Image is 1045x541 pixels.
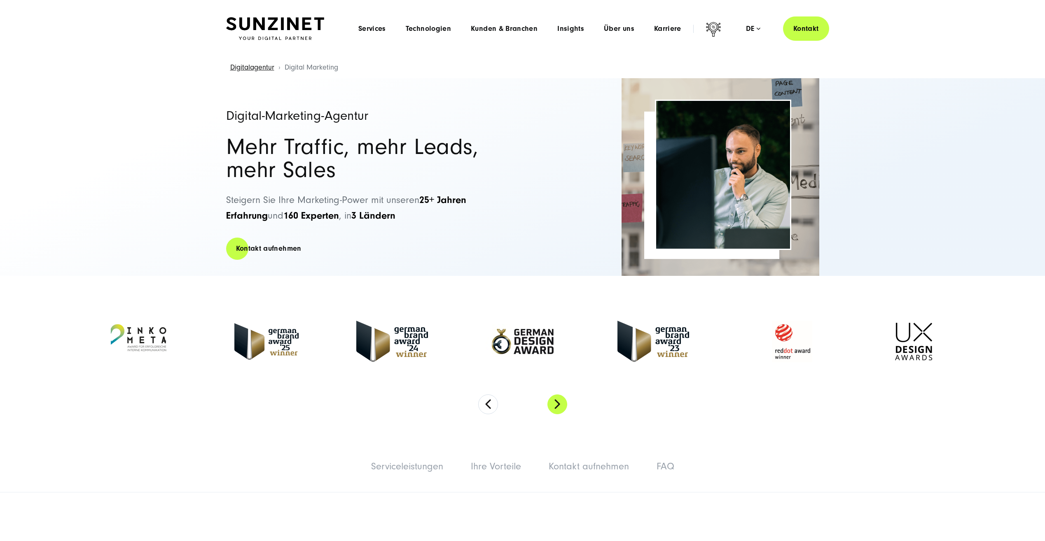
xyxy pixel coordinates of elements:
[471,25,538,33] a: Kunden & Branchen
[486,311,560,372] img: German-Design-Award
[230,63,274,72] a: Digitalagentur
[234,323,299,360] img: German Brand Award winner 2025 - Full Service Digital Agentur SUNZINET
[654,25,681,33] a: Karriere
[226,237,311,260] a: Kontakt aufnehmen
[895,323,932,360] img: UX-Design-Awards
[471,461,521,472] a: Ihre Vorteile
[226,109,514,122] h1: Digital-Marketing-Agentur
[747,316,837,367] img: Reddot Award Winner - Full Service Digitalagentur SUNZINET
[351,210,395,221] strong: 3 Ländern
[283,210,339,221] strong: 160 Experten
[557,25,584,33] a: Insights
[285,63,338,72] span: Digital Marketing
[746,25,760,33] div: de
[604,25,634,33] a: Über uns
[226,17,324,40] img: SUNZINET Full Service Digital Agentur
[622,78,819,276] img: Full-Service Digitalagentur SUNZINET - Digital Marketing_2
[406,25,451,33] a: Technologien
[617,321,689,362] img: German Brand Award 2023 Winner - Full Service digital agentur SUNZINET
[226,194,466,221] span: Steigern Sie Ihre Marketing-Power mit unseren und , in
[226,135,514,182] h2: Mehr Traffic, mehr Leads, mehr Sales
[478,394,498,414] button: Previous
[226,194,466,221] strong: 25+ Jahren Erfahrung
[547,394,567,414] button: Next
[656,101,790,249] img: Full-Service Digitalagentur SUNZINET - Digital Marketing
[356,321,428,362] img: German-Brand-Award - Full Service digital agentur SUNZINET
[657,461,674,472] a: FAQ
[90,317,177,366] img: Inkometa Award für interne Kommunikation - Full Service Digitalagentur SUNZINET
[371,461,443,472] a: Serviceleistungen
[549,461,629,472] a: Kontakt aufnehmen
[783,16,829,41] a: Kontakt
[358,25,386,33] a: Services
